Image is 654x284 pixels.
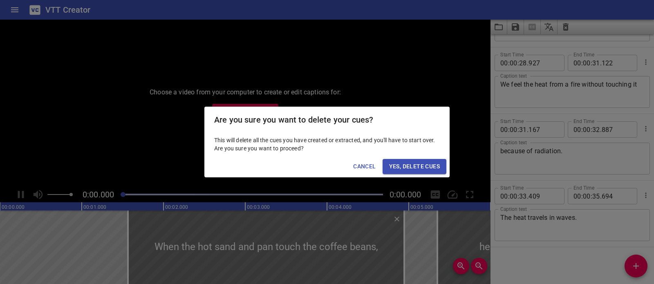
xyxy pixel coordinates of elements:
[350,159,379,174] button: Cancel
[383,159,446,174] button: Yes, Delete Cues
[214,113,440,126] h2: Are you sure you want to delete your cues?
[204,133,450,156] div: This will delete all the cues you have created or extracted, and you'll have to start over. Are y...
[389,161,440,172] span: Yes, Delete Cues
[353,161,376,172] span: Cancel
